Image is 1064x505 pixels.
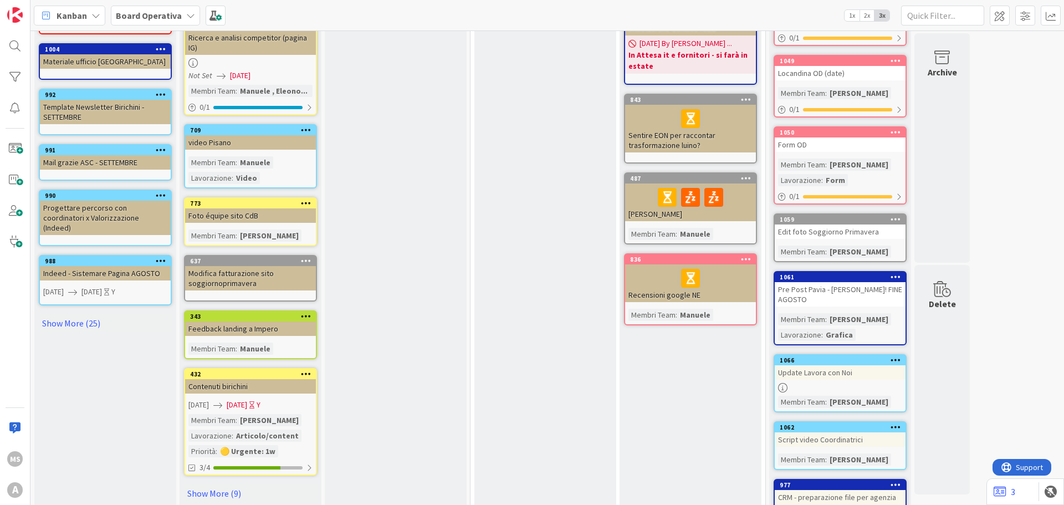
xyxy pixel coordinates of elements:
div: Manuele [677,309,713,321]
div: [PERSON_NAME] [827,453,891,466]
div: 343 [190,313,316,320]
span: : [825,313,827,325]
a: 1066Update Lavora con NoiMembri Team:[PERSON_NAME] [774,354,907,412]
div: Template Newsletter Birichini - SETTEMBRE [40,100,171,124]
div: 709video Pisano [185,125,316,150]
div: Delete [929,297,956,310]
span: 0 / 1 [789,32,800,44]
div: 1059Edit foto Soggiorno Primavera [775,215,906,239]
div: Progettare percorso con coordinatori x Valorizzazione (Indeed) [40,201,171,235]
div: 1061 [775,272,906,282]
a: 487[PERSON_NAME]Membri Team:Manuele [624,172,757,244]
div: Contenuti birichini [185,379,316,394]
div: Feedback landing a Impero [185,322,316,336]
span: : [216,445,217,457]
span: : [825,453,827,466]
div: 487 [630,175,756,182]
a: Show More (25) [39,314,172,332]
span: 3/4 [199,462,210,473]
div: Membri Team [188,85,236,97]
div: Edit foto Soggiorno Primavera [775,225,906,239]
div: Membri Team [778,453,825,466]
span: [DATE] [188,399,209,411]
div: 343Feedback landing a Impero [185,312,316,336]
div: 709 [190,126,316,134]
i: Not Set [188,70,212,80]
div: Membri Team [778,396,825,408]
span: 0 / 1 [199,101,210,113]
div: Sentire EON per raccontar trasformazione luino? [625,105,756,152]
div: 1050 [780,129,906,136]
span: 3x [874,10,889,21]
span: [DATE] [230,70,250,81]
div: [PERSON_NAME] [827,246,891,258]
div: 1059 [775,215,906,225]
div: 843Sentire EON per raccontar trasformazione luino? [625,95,756,152]
div: 1049 [775,56,906,66]
span: : [825,246,827,258]
div: 1066Update Lavora con Noi [775,355,906,380]
div: Form OD [775,137,906,152]
div: Membri Team [778,87,825,99]
div: 843 [630,96,756,104]
a: 432Contenuti birichini[DATE][DATE]YMembri Team:[PERSON_NAME]Lavorazione:Articolo/contentPriorità:... [184,368,317,476]
div: Script video Coordinatrici [775,432,906,447]
div: 487 [625,174,756,183]
div: Lavorazione [778,329,821,341]
div: 990 [40,191,171,201]
span: : [232,430,233,442]
div: Membri Team [628,228,676,240]
div: 988 [45,257,171,265]
div: 1059 [780,216,906,223]
div: Mail grazie ASC - SETTEMBRE [40,155,171,170]
div: 988 [40,256,171,266]
div: 🟡 Urgente: 1w [217,445,278,457]
div: 977 [780,481,906,489]
div: 432 [190,370,316,378]
div: Membri Team [778,313,825,325]
img: Visit kanbanzone.com [7,7,23,23]
a: 836Recensioni google NEMembri Team:Manuele [624,253,757,325]
div: 992Template Newsletter Birichini - SETTEMBRE [40,90,171,124]
div: 992 [40,90,171,100]
div: 977 [775,480,906,490]
span: [DATE] [81,286,102,298]
a: 1050Form ODMembri Team:[PERSON_NAME]Lavorazione:Form0/1 [774,126,907,205]
div: 1066 [780,356,906,364]
div: 1049 [780,57,906,65]
div: A [7,482,23,498]
a: 3 [994,485,1015,498]
span: : [825,87,827,99]
div: Manuele [237,343,273,355]
div: 487[PERSON_NAME] [625,174,756,221]
div: 432 [185,369,316,379]
div: Lavorazione [188,172,232,184]
span: : [232,172,233,184]
div: Foto équipe sito CdB [185,208,316,223]
div: Membri Team [188,156,236,169]
span: : [825,159,827,171]
b: Board Operativa [116,10,182,21]
div: Membri Team [188,414,236,426]
div: 1004 [40,44,171,54]
div: [PERSON_NAME] [237,229,301,242]
div: 0/1 [775,190,906,203]
div: Update Lavora con Noi [775,365,906,380]
span: 2x [860,10,874,21]
div: 773 [190,200,316,207]
div: Membri Team [778,246,825,258]
div: Video [233,172,260,184]
div: 637Modifica fatturazione sito soggiornoprimavera [185,256,316,290]
div: MS [7,451,23,467]
div: Articolo/content [233,430,301,442]
div: [PERSON_NAME] [827,396,891,408]
div: video Pisano [185,135,316,150]
a: 1062Script video CoordinatriciMembri Team:[PERSON_NAME] [774,421,907,470]
div: 991Mail grazie ASC - SETTEMBRE [40,145,171,170]
span: Support [23,2,50,15]
div: 637 [190,257,316,265]
a: 988Indeed - Sistemare Pagina AGOSTO[DATE][DATE]Y [39,255,172,305]
div: Locandina OD (date) [775,66,906,80]
div: 836Recensioni google NE [625,254,756,302]
span: : [236,414,237,426]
